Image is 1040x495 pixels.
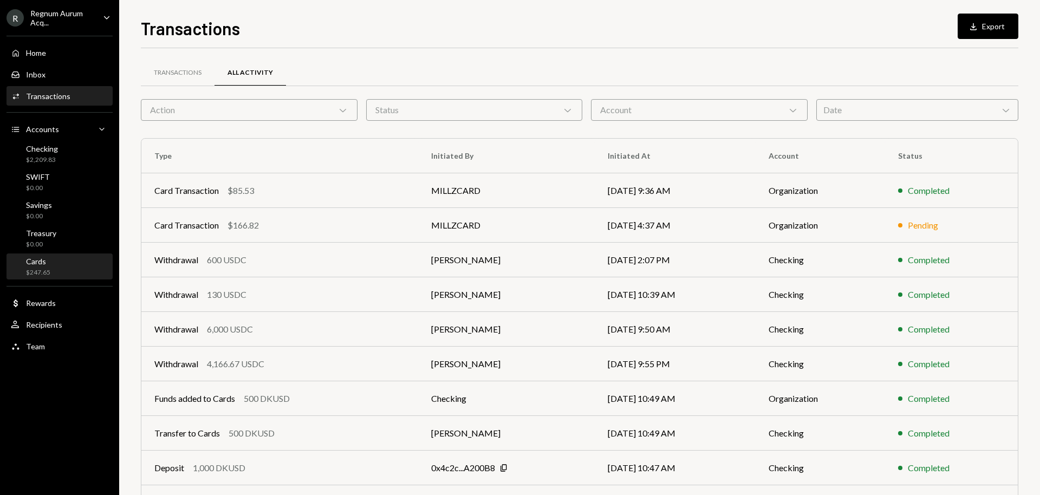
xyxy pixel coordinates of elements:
[154,219,219,232] div: Card Transaction
[26,320,62,329] div: Recipients
[6,293,113,312] a: Rewards
[6,169,113,195] a: SWIFT$0.00
[595,243,756,277] td: [DATE] 2:07 PM
[595,173,756,208] td: [DATE] 9:36 AM
[418,173,595,208] td: MILLZCARD
[756,381,885,416] td: Organization
[595,139,756,173] th: Initiated At
[207,253,246,266] div: 600 USDC
[6,253,113,279] a: Cards$247.65
[431,461,495,474] div: 0x4c2c...A200B8
[154,427,220,440] div: Transfer to Cards
[227,184,254,197] div: $85.53
[26,257,50,266] div: Cards
[756,312,885,347] td: Checking
[141,99,357,121] div: Action
[418,277,595,312] td: [PERSON_NAME]
[6,315,113,334] a: Recipients
[6,141,113,167] a: Checking$2,209.83
[908,253,950,266] div: Completed
[6,225,113,251] a: Treasury$0.00
[418,243,595,277] td: [PERSON_NAME]
[6,86,113,106] a: Transactions
[154,323,198,336] div: Withdrawal
[26,92,70,101] div: Transactions
[154,357,198,370] div: Withdrawal
[908,288,950,301] div: Completed
[6,9,24,27] div: R
[6,43,113,62] a: Home
[6,336,113,356] a: Team
[26,125,59,134] div: Accounts
[908,427,950,440] div: Completed
[756,243,885,277] td: Checking
[207,323,253,336] div: 6,000 USDC
[908,357,950,370] div: Completed
[154,184,219,197] div: Card Transaction
[595,277,756,312] td: [DATE] 10:39 AM
[756,347,885,381] td: Checking
[229,427,275,440] div: 500 DKUSD
[6,64,113,84] a: Inbox
[885,139,1018,173] th: Status
[908,219,938,232] div: Pending
[193,461,245,474] div: 1,000 DKUSD
[26,172,50,181] div: SWIFT
[244,392,290,405] div: 500 DKUSD
[908,392,950,405] div: Completed
[26,229,56,238] div: Treasury
[418,208,595,243] td: MILLZCARD
[366,99,583,121] div: Status
[418,347,595,381] td: [PERSON_NAME]
[26,268,50,277] div: $247.65
[214,59,286,87] a: All Activity
[26,212,52,221] div: $0.00
[154,253,198,266] div: Withdrawal
[207,357,264,370] div: 4,166.67 USDC
[595,312,756,347] td: [DATE] 9:50 AM
[26,184,50,193] div: $0.00
[595,451,756,485] td: [DATE] 10:47 AM
[816,99,1018,121] div: Date
[418,139,595,173] th: Initiated By
[756,208,885,243] td: Organization
[756,277,885,312] td: Checking
[26,342,45,351] div: Team
[154,68,201,77] div: Transactions
[418,416,595,451] td: [PERSON_NAME]
[756,451,885,485] td: Checking
[26,298,56,308] div: Rewards
[26,240,56,249] div: $0.00
[30,9,94,27] div: Regnum Aurum Acq...
[154,461,184,474] div: Deposit
[908,323,950,336] div: Completed
[154,392,235,405] div: Funds added to Cards
[141,139,418,173] th: Type
[958,14,1018,39] button: Export
[595,416,756,451] td: [DATE] 10:49 AM
[6,197,113,223] a: Savings$0.00
[26,48,46,57] div: Home
[595,208,756,243] td: [DATE] 4:37 AM
[756,139,885,173] th: Account
[595,381,756,416] td: [DATE] 10:49 AM
[227,68,273,77] div: All Activity
[26,200,52,210] div: Savings
[207,288,246,301] div: 130 USDC
[595,347,756,381] td: [DATE] 9:55 PM
[26,70,45,79] div: Inbox
[418,312,595,347] td: [PERSON_NAME]
[141,17,240,39] h1: Transactions
[227,219,259,232] div: $166.82
[141,59,214,87] a: Transactions
[756,416,885,451] td: Checking
[26,144,58,153] div: Checking
[418,381,595,416] td: Checking
[756,173,885,208] td: Organization
[26,155,58,165] div: $2,209.83
[908,461,950,474] div: Completed
[6,119,113,139] a: Accounts
[154,288,198,301] div: Withdrawal
[591,99,808,121] div: Account
[908,184,950,197] div: Completed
